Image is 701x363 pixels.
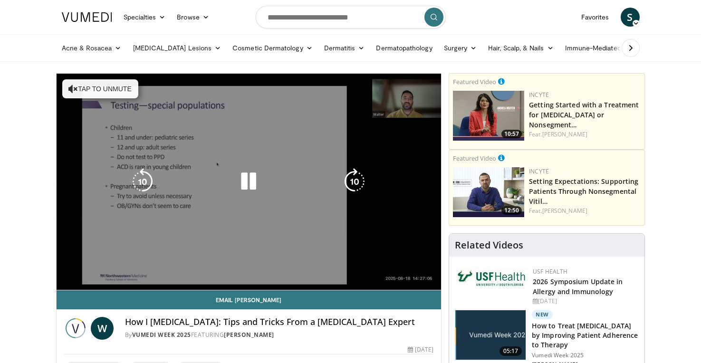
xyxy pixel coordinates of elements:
img: 6ba8804a-8538-4002-95e7-a8f8012d4a11.png.150x105_q85_autocrop_double_scale_upscale_version-0.2.jpg [457,267,528,288]
input: Search topics, interventions [256,6,446,29]
p: New [532,310,553,319]
a: [PERSON_NAME] [224,331,274,339]
a: Surgery [438,38,483,57]
div: By FEATURING [125,331,434,339]
a: Specialties [118,8,172,27]
a: Dermatitis [318,38,371,57]
img: Vumedi Week 2025 [64,317,87,340]
img: e02a99de-beb8-4d69-a8cb-018b1ffb8f0c.png.150x105_q85_crop-smart_upscale.jpg [453,91,524,141]
a: Incyte [529,91,549,99]
div: [DATE] [408,345,433,354]
a: 12:50 [453,167,524,217]
a: Email [PERSON_NAME] [57,290,442,309]
span: 10:57 [501,130,522,138]
p: Vumedi Week 2025 [532,352,639,359]
a: Immune-Mediated [559,38,636,57]
a: Dermatopathology [370,38,438,57]
small: Featured Video [453,154,496,162]
a: Browse [171,8,215,27]
div: Feat. [529,207,641,215]
a: 2026 Symposium Update in Allergy and Immunology [533,277,623,296]
a: Setting Expectations: Supporting Patients Through Nonsegmental Vitil… [529,177,638,206]
a: Cosmetic Dermatology [227,38,318,57]
a: Acne & Rosacea [56,38,127,57]
span: 12:50 [501,206,522,215]
a: S [621,8,640,27]
a: [PERSON_NAME] [542,130,587,138]
a: 10:57 [453,91,524,141]
span: 05:17 [499,346,522,356]
a: Vumedi Week 2025 [132,331,191,339]
button: Tap to unmute [62,79,138,98]
img: VuMedi Logo [62,12,112,22]
div: Feat. [529,130,641,139]
video-js: Video Player [57,74,442,290]
a: W [91,317,114,340]
a: Incyte [529,167,549,175]
a: Getting Started with a Treatment for [MEDICAL_DATA] or Nonsegment… [529,100,639,129]
a: [PERSON_NAME] [542,207,587,215]
h4: How I [MEDICAL_DATA]: Tips and Tricks From a [MEDICAL_DATA] Expert [125,317,434,327]
a: Hair, Scalp, & Nails [482,38,559,57]
a: [MEDICAL_DATA] Lesions [127,38,227,57]
h4: Related Videos [455,239,523,251]
img: 686d8672-2919-4606-b2e9-16909239eac7.jpg.150x105_q85_crop-smart_upscale.jpg [455,310,526,360]
a: USF Health [533,267,567,276]
h3: How to Treat [MEDICAL_DATA] by Improving Patient Adherence to Therapy [532,321,639,350]
small: Featured Video [453,77,496,86]
img: 98b3b5a8-6d6d-4e32-b979-fd4084b2b3f2.png.150x105_q85_crop-smart_upscale.jpg [453,167,524,217]
div: [DATE] [533,297,637,306]
a: Favorites [576,8,615,27]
